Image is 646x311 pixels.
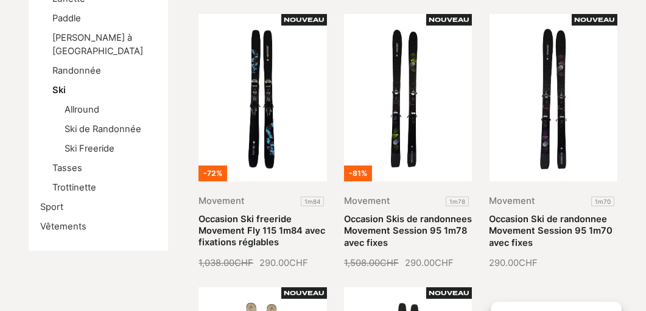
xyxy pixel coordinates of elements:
a: Tasses [52,162,82,173]
a: Trottinette [52,182,96,193]
a: Ski Freeride [65,143,114,154]
a: Ski de Randonnée [65,124,141,135]
a: Allround [65,104,99,115]
a: Occasion Ski de randonnee Movement Session 95 1m70 avec fixes [490,214,613,248]
a: Paddle [52,13,81,24]
a: Occasion Ski freeride Movement Fly 115 1m84 avec fixations réglables [198,214,325,248]
a: Vêtements [40,221,86,232]
a: Randonnée [52,65,101,76]
a: [PERSON_NAME] à [GEOGRAPHIC_DATA] [52,32,143,57]
a: Occasion Skis de randonnees Movement Session 95 1m78 avec fixes [344,214,472,248]
a: Sport [40,201,63,212]
a: Ski [52,85,66,96]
